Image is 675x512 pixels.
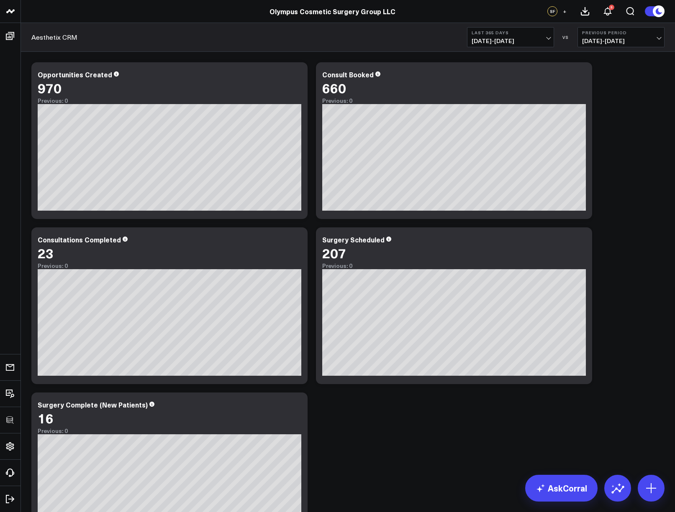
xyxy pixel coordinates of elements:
[467,27,554,47] button: Last 365 Days[DATE]-[DATE]
[322,80,346,95] div: 660
[38,245,54,260] div: 23
[38,80,62,95] div: 970
[38,428,301,434] div: Previous: 0
[31,33,77,42] a: Aesthetix CRM
[582,38,660,44] span: [DATE] - [DATE]
[563,8,567,14] span: +
[322,235,385,244] div: Surgery Scheduled
[525,475,598,502] a: AskCorral
[38,70,112,79] div: Opportunities Created
[322,97,586,104] div: Previous: 0
[38,410,54,425] div: 16
[558,35,573,40] div: VS
[472,38,549,44] span: [DATE] - [DATE]
[609,5,614,10] div: 3
[322,262,586,269] div: Previous: 0
[582,30,660,35] b: Previous Period
[472,30,549,35] b: Last 365 Days
[38,262,301,269] div: Previous: 0
[38,97,301,104] div: Previous: 0
[560,6,570,16] button: +
[547,6,557,16] div: SF
[269,7,395,16] a: Olympus Cosmetic Surgery Group LLC
[322,245,346,260] div: 207
[577,27,665,47] button: Previous Period[DATE]-[DATE]
[38,235,121,244] div: Consultations Completed
[322,70,374,79] div: Consult Booked
[38,400,148,409] div: Surgery Complete (New Patients)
